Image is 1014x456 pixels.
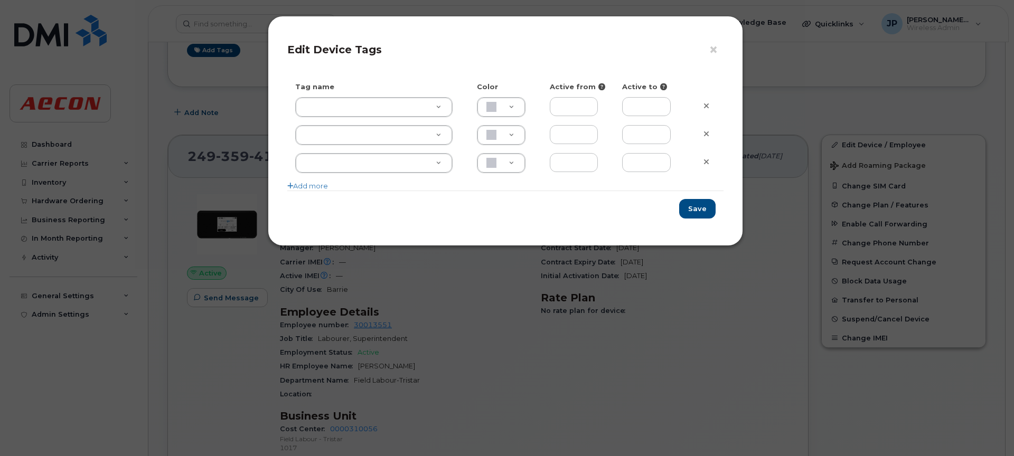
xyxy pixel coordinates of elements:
div: Active from [542,82,615,92]
button: × [709,42,724,58]
i: Fill in to restrict tag activity to this date [660,83,667,90]
a: Add more [287,182,328,190]
div: Tag name [287,82,469,92]
button: Save [679,199,716,218]
i: Fill in to restrict tag activity to this date [598,83,605,90]
h4: Edit Device Tags [287,43,724,56]
div: Active to [614,82,687,92]
div: Color [469,82,542,92]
